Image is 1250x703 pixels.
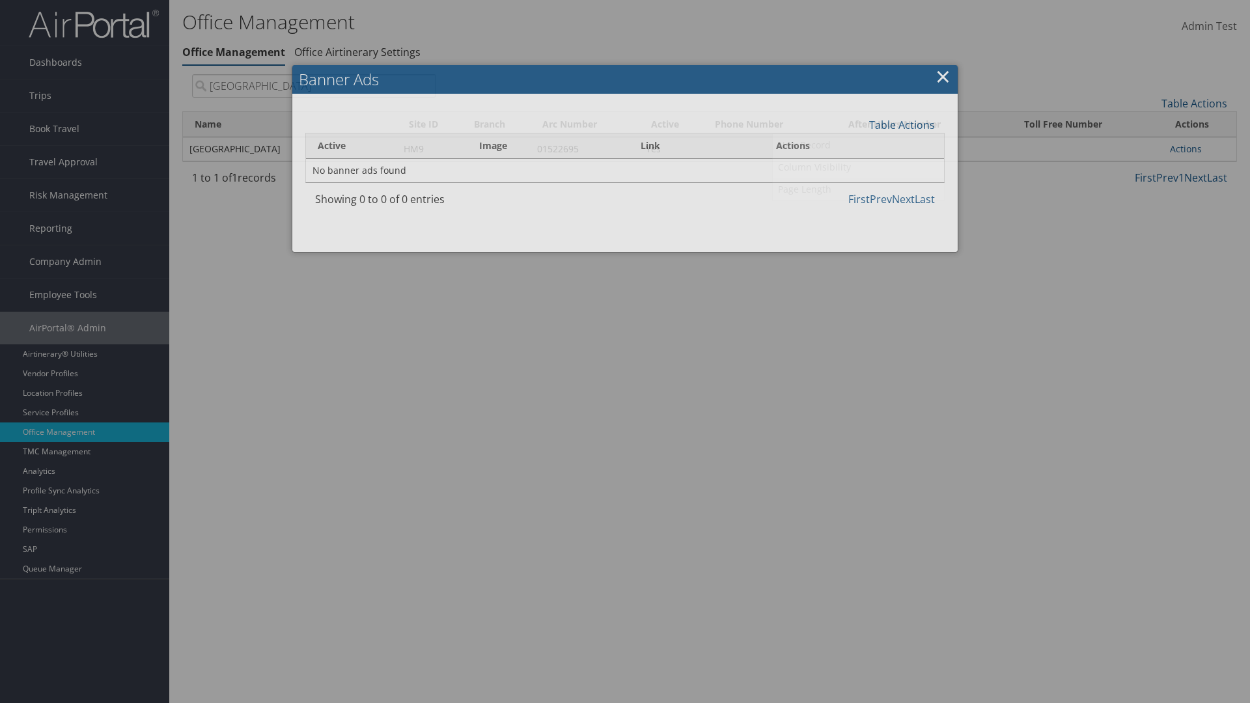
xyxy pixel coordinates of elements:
[306,159,944,182] td: No banner ads found
[773,178,944,200] a: Page Length
[915,192,935,206] a: Last
[773,134,944,156] a: New Record
[869,118,935,132] a: Table Actions
[292,65,958,94] h2: Banner Ads
[848,192,870,206] a: First
[892,192,915,206] a: Next
[315,191,456,214] div: Showing 0 to 0 of 0 entries
[467,133,629,159] th: Image: activate to sort column ascending
[936,63,951,89] a: ×
[764,133,944,159] th: Actions
[629,133,764,159] th: Link: activate to sort column ascending
[870,192,892,206] a: Prev
[773,156,944,178] a: Column Visibility
[306,133,467,159] th: Active: activate to sort column ascending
